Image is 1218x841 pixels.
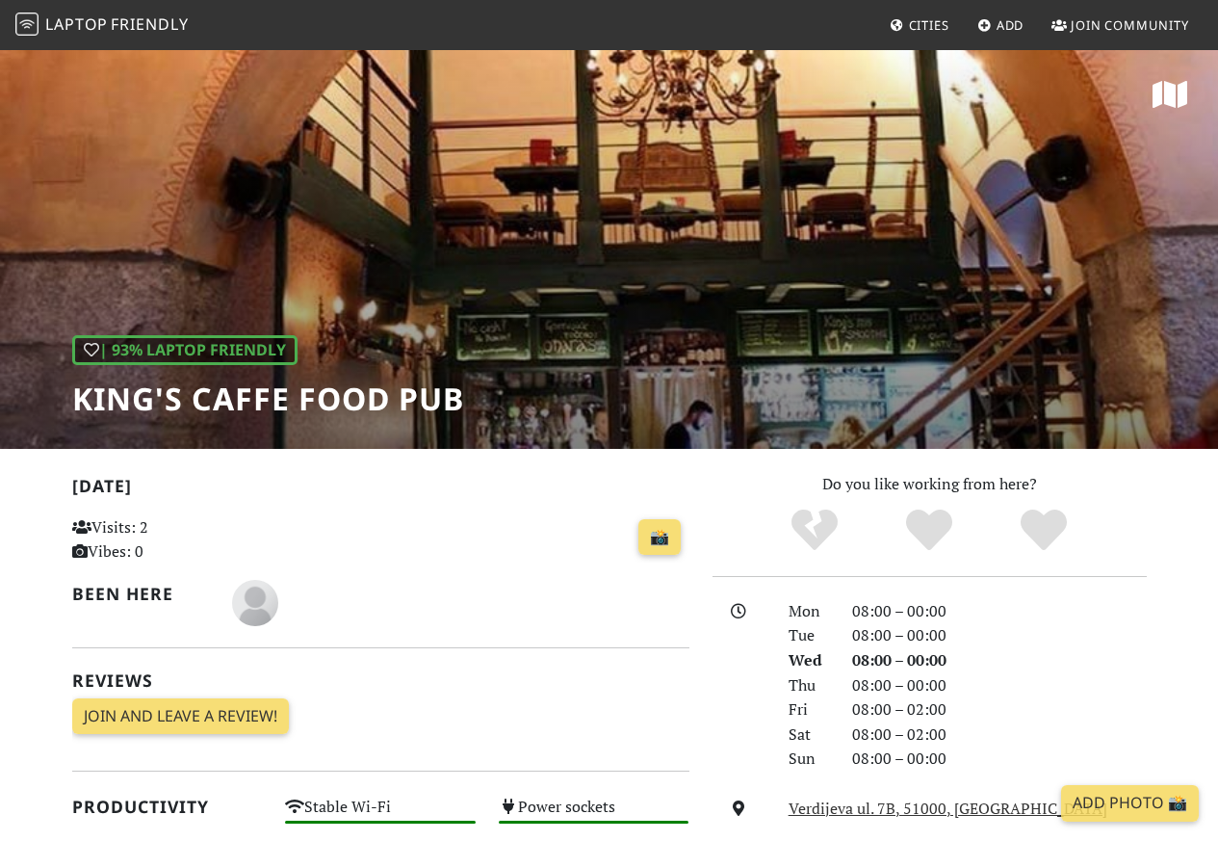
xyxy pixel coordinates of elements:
div: Sun [777,747,841,772]
h2: Been here [72,584,209,604]
div: | 93% Laptop Friendly [72,335,298,366]
h2: Productivity [72,797,263,817]
span: Add [997,16,1024,34]
div: Mon [777,599,841,624]
a: Add Photo 📸 [1061,785,1199,822]
a: Join Community [1044,8,1197,42]
div: Sat [777,723,841,748]
div: 08:00 – 00:00 [841,648,1158,673]
div: Wed [777,648,841,673]
span: Join Community [1071,16,1189,34]
h2: [DATE] [72,476,689,504]
div: 08:00 – 00:00 [841,673,1158,698]
div: No [758,507,872,555]
div: Stable Wi-Fi [273,793,487,839]
div: 08:00 – 00:00 [841,623,1158,648]
div: Power sockets [487,793,701,839]
a: Join and leave a review! [72,698,289,735]
div: Fri [777,697,841,723]
span: Sandi Baressi Šegota [232,591,278,612]
p: Do you like working from here? [713,472,1147,497]
div: 08:00 – 00:00 [841,599,1158,624]
div: Yes [872,507,987,555]
p: Visits: 2 Vibes: 0 [72,515,263,565]
img: blank-535327c66bd565773addf3077783bbfce4b00ec00e9fd257753287c682c7fa38.png [232,580,278,626]
div: Tue [777,623,841,648]
div: Definitely! [986,507,1101,555]
a: Cities [882,8,957,42]
div: 08:00 – 02:00 [841,697,1158,723]
h2: Reviews [72,670,689,691]
h1: King's Caffe Food Pub [72,381,464,417]
a: Add [970,8,1032,42]
div: 08:00 – 02:00 [841,723,1158,748]
span: Friendly [111,13,188,35]
span: Cities [909,16,949,34]
a: 📸 [638,519,681,556]
div: Thu [777,673,841,698]
a: LaptopFriendly LaptopFriendly [15,9,189,42]
span: Laptop [45,13,108,35]
img: LaptopFriendly [15,13,39,36]
a: Verdijeva ul. 7B, 51000, [GEOGRAPHIC_DATA] [789,798,1107,819]
div: 08:00 – 00:00 [841,747,1158,772]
